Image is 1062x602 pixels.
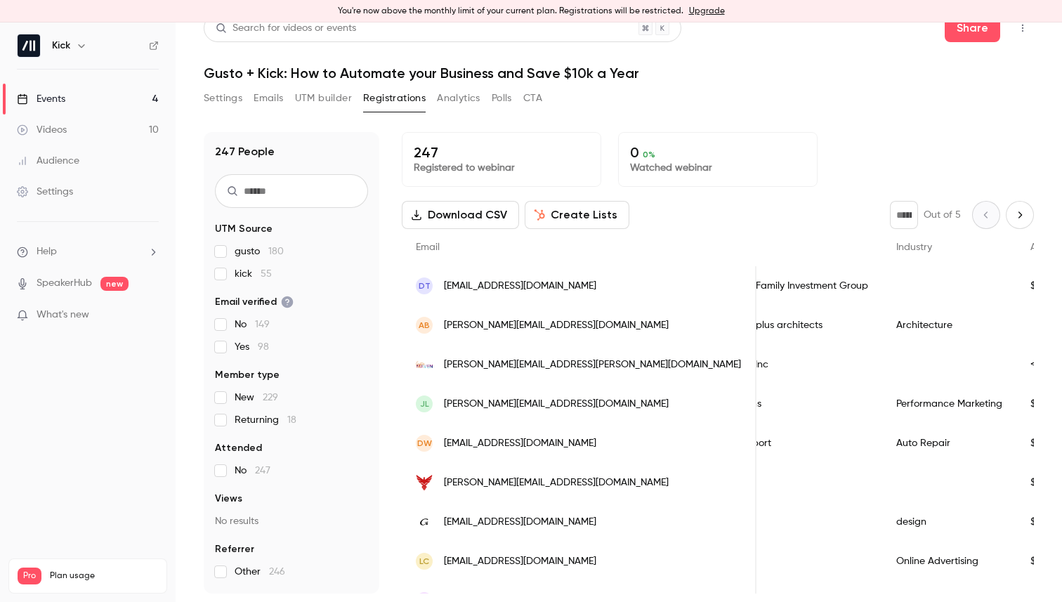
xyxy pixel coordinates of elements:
[215,222,368,579] section: facet-groups
[254,87,283,110] button: Emails
[417,437,432,450] span: DW
[1006,201,1034,229] button: Next page
[215,143,275,160] h1: 247 People
[37,276,92,291] a: SpeakerHub
[255,320,270,329] span: 149
[235,565,285,579] span: Other
[216,21,356,36] div: Search for videos or events
[235,267,272,281] span: kick
[416,513,433,530] img: grainestudio.com
[18,568,41,584] span: Pro
[643,150,655,159] span: 0 %
[667,345,882,384] div: Creative Maven Inc
[416,242,440,252] span: Email
[215,492,242,506] span: Views
[37,308,89,322] span: What's new
[235,318,270,332] span: No
[235,244,284,259] span: gusto
[255,466,270,476] span: 247
[204,65,1034,81] h1: Gusto + Kick: How to Automate your Business and Save $10k a Year
[268,247,284,256] span: 180
[945,14,1000,42] button: Share
[882,306,1016,345] div: Architecture
[17,123,67,137] div: Videos
[525,201,629,229] button: Create Lists
[882,384,1016,424] div: Performance Marketing
[17,154,79,168] div: Audience
[444,279,596,294] span: [EMAIL_ADDRESS][DOMAIN_NAME]
[667,384,882,424] div: Liner Connections
[261,269,272,279] span: 55
[52,39,70,53] h6: Kick
[630,161,806,175] p: Watched webinar
[295,87,352,110] button: UTM builder
[420,398,429,410] span: JL
[882,424,1016,463] div: Auto Repair
[882,542,1016,581] div: Online Advertising
[419,280,431,292] span: DT
[235,413,296,427] span: Returning
[215,514,368,528] p: No results
[444,358,741,372] span: [PERSON_NAME][EMAIL_ADDRESS][PERSON_NAME][DOMAIN_NAME]
[215,295,294,309] span: Email verified
[215,542,254,556] span: Referrer
[523,87,542,110] button: CTA
[667,424,882,463] div: Bavarian Rennsport
[17,92,65,106] div: Events
[263,393,278,403] span: 229
[667,502,882,542] div: Graine Studio
[204,87,242,110] button: Settings
[630,144,806,161] p: 0
[235,340,269,354] span: Yes
[17,244,159,259] li: help-dropdown-opener
[896,242,932,252] span: Industry
[419,555,429,568] span: LC
[667,306,882,345] div: [PERSON_NAME] plus architects
[667,266,882,306] div: [PERSON_NAME] Family Investment Group
[882,502,1016,542] div: design
[269,567,285,577] span: 246
[287,415,296,425] span: 18
[18,34,40,57] img: Kick
[235,464,270,478] span: No
[416,356,433,373] img: creativemaven.com
[402,201,519,229] button: Download CSV
[50,570,158,582] span: Plan usage
[17,185,73,199] div: Settings
[924,208,961,222] p: Out of 5
[689,6,725,17] a: Upgrade
[444,515,596,530] span: [EMAIL_ADDRESS][DOMAIN_NAME]
[444,436,596,451] span: [EMAIL_ADDRESS][DOMAIN_NAME]
[444,476,669,490] span: [PERSON_NAME][EMAIL_ADDRESS][DOMAIN_NAME]
[444,397,669,412] span: [PERSON_NAME][EMAIL_ADDRESS][DOMAIN_NAME]
[258,342,269,352] span: 98
[419,319,430,332] span: AB
[437,87,480,110] button: Analytics
[444,554,596,569] span: [EMAIL_ADDRESS][DOMAIN_NAME]
[416,474,433,491] img: vaclaims.us
[414,161,589,175] p: Registered to webinar
[100,277,129,291] span: new
[215,368,280,382] span: Member type
[492,87,512,110] button: Polls
[215,222,273,236] span: UTM Source
[444,318,669,333] span: [PERSON_NAME][EMAIL_ADDRESS][DOMAIN_NAME]
[363,87,426,110] button: Registrations
[37,244,57,259] span: Help
[414,144,589,161] p: 247
[215,441,262,455] span: Attended
[235,391,278,405] span: New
